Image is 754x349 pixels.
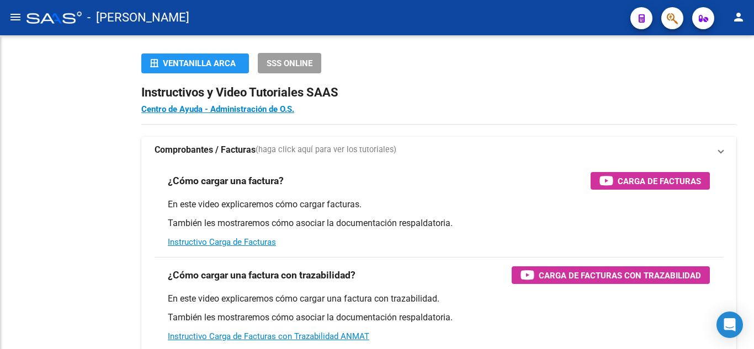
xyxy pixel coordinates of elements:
span: Carga de Facturas [618,174,701,188]
p: En este video explicaremos cómo cargar una factura con trazabilidad. [168,293,710,305]
a: Instructivo Carga de Facturas [168,237,276,247]
mat-icon: person [732,10,745,24]
button: Carga de Facturas con Trazabilidad [512,266,710,284]
h2: Instructivos y Video Tutoriales SAAS [141,82,736,103]
a: Instructivo Carga de Facturas con Trazabilidad ANMAT [168,331,369,341]
span: SSS ONLINE [267,58,312,68]
span: - [PERSON_NAME] [87,6,189,30]
a: Centro de Ayuda - Administración de O.S. [141,104,294,114]
span: Carga de Facturas con Trazabilidad [539,269,701,282]
button: Ventanilla ARCA [141,53,249,73]
strong: Comprobantes / Facturas [155,144,256,156]
p: También les mostraremos cómo asociar la documentación respaldatoria. [168,217,710,229]
div: Open Intercom Messenger [716,312,743,338]
span: (haga click aquí para ver los tutoriales) [256,144,396,156]
button: SSS ONLINE [258,53,321,73]
mat-expansion-panel-header: Comprobantes / Facturas(haga click aquí para ver los tutoriales) [141,137,736,163]
button: Carga de Facturas [591,172,710,190]
mat-icon: menu [9,10,22,24]
p: También les mostraremos cómo asociar la documentación respaldatoria. [168,312,710,324]
div: Ventanilla ARCA [150,53,240,73]
h3: ¿Cómo cargar una factura? [168,173,284,189]
p: En este video explicaremos cómo cargar facturas. [168,198,710,211]
h3: ¿Cómo cargar una factura con trazabilidad? [168,267,355,283]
